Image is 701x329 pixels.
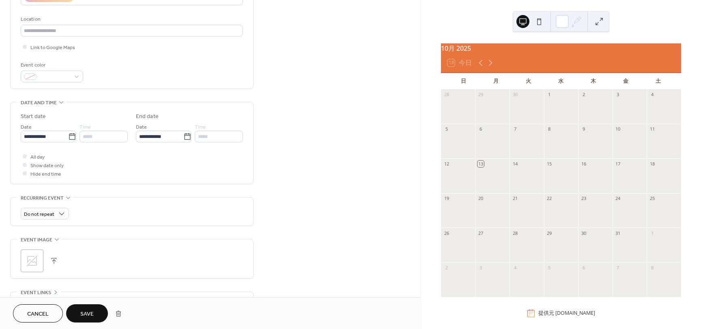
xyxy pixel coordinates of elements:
[21,15,241,24] div: Location
[546,230,553,236] div: 29
[136,123,147,131] span: Date
[443,92,449,98] div: 28
[30,153,45,161] span: All day
[512,92,518,98] div: 30
[649,196,655,202] div: 25
[581,264,587,271] div: 6
[21,61,82,69] div: Event color
[21,288,51,297] span: Event links
[581,196,587,202] div: 23
[447,73,480,89] div: 日
[615,161,621,167] div: 17
[21,99,57,107] span: Date and time
[577,73,610,89] div: 木
[21,249,43,272] div: ;
[546,92,553,98] div: 1
[443,126,449,132] div: 5
[11,292,253,309] div: •••
[512,264,518,271] div: 4
[443,264,449,271] div: 2
[649,264,655,271] div: 8
[615,92,621,98] div: 3
[477,161,484,167] div: 13
[13,304,63,323] button: Cancel
[546,126,553,132] div: 8
[512,161,518,167] div: 14
[24,210,54,219] span: Do not repeat
[546,161,553,167] div: 15
[443,161,449,167] div: 12
[477,92,484,98] div: 29
[477,196,484,202] div: 20
[136,112,159,121] div: End date
[21,123,32,131] span: Date
[615,230,621,236] div: 31
[30,161,64,170] span: Show date only
[615,196,621,202] div: 24
[581,126,587,132] div: 9
[546,196,553,202] div: 22
[545,73,577,89] div: 水
[21,236,52,244] span: Event image
[443,196,449,202] div: 19
[615,264,621,271] div: 7
[649,92,655,98] div: 4
[21,194,64,202] span: Recurring event
[480,73,512,89] div: 月
[642,73,675,89] div: 土
[649,230,655,236] div: 1
[512,230,518,236] div: 28
[441,43,681,53] div: 10月 2025
[66,304,108,323] button: Save
[581,92,587,98] div: 2
[581,161,587,167] div: 16
[80,123,91,131] span: Time
[581,230,587,236] div: 30
[477,264,484,271] div: 3
[512,196,518,202] div: 21
[512,73,545,89] div: 火
[477,230,484,236] div: 27
[30,43,75,52] span: Link to Google Maps
[512,126,518,132] div: 7
[649,161,655,167] div: 18
[610,73,642,89] div: 金
[546,264,553,271] div: 5
[555,310,595,316] a: [DOMAIN_NAME]
[443,230,449,236] div: 26
[477,126,484,132] div: 6
[80,310,94,318] span: Save
[195,123,206,131] span: Time
[538,310,595,317] div: 提供元
[21,112,46,121] div: Start date
[649,126,655,132] div: 11
[615,126,621,132] div: 10
[30,170,61,178] span: Hide end time
[27,310,49,318] span: Cancel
